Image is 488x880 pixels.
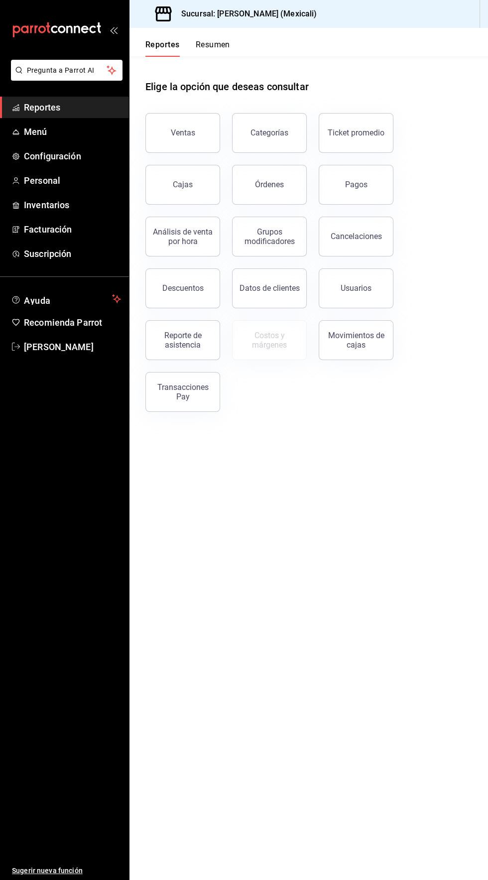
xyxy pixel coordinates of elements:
div: Ventas [171,128,195,137]
span: Pregunta a Parrot AI [27,65,107,76]
span: Inventarios [24,198,121,212]
h1: Elige la opción que deseas consultar [145,79,309,94]
button: Categorías [232,113,307,153]
div: Análisis de venta por hora [152,227,214,246]
button: Contrata inventarios para ver este reporte [232,320,307,360]
div: Cajas [173,180,193,189]
span: Sugerir nueva función [12,866,121,876]
div: Pagos [345,180,367,189]
button: Pregunta a Parrot AI [11,60,122,81]
button: Ventas [145,113,220,153]
div: Datos de clientes [240,283,300,293]
a: Pregunta a Parrot AI [7,72,122,83]
button: Pagos [319,165,393,205]
div: Categorías [250,128,288,137]
span: Facturación [24,223,121,236]
span: Ayuda [24,293,108,305]
span: Recomienda Parrot [24,316,121,329]
span: Reportes [24,101,121,114]
button: Transacciones Pay [145,372,220,412]
div: Grupos modificadores [239,227,300,246]
span: Personal [24,174,121,187]
button: Datos de clientes [232,268,307,308]
button: Grupos modificadores [232,217,307,256]
div: navigation tabs [145,40,230,57]
button: Usuarios [319,268,393,308]
div: Transacciones Pay [152,382,214,401]
span: Configuración [24,149,121,163]
button: Resumen [196,40,230,57]
button: Análisis de venta por hora [145,217,220,256]
div: Órdenes [255,180,284,189]
div: Ticket promedio [328,128,384,137]
button: open_drawer_menu [110,26,118,34]
span: [PERSON_NAME] [24,340,121,354]
div: Usuarios [341,283,371,293]
h3: Sucursal: [PERSON_NAME] (Mexicali) [173,8,317,20]
div: Cancelaciones [331,232,382,241]
div: Movimientos de cajas [325,331,387,350]
div: Descuentos [162,283,204,293]
div: Reporte de asistencia [152,331,214,350]
button: Cajas [145,165,220,205]
button: Cancelaciones [319,217,393,256]
span: Menú [24,125,121,138]
button: Ticket promedio [319,113,393,153]
button: Movimientos de cajas [319,320,393,360]
button: Descuentos [145,268,220,308]
button: Reporte de asistencia [145,320,220,360]
span: Suscripción [24,247,121,260]
div: Costos y márgenes [239,331,300,350]
button: Reportes [145,40,180,57]
button: Órdenes [232,165,307,205]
